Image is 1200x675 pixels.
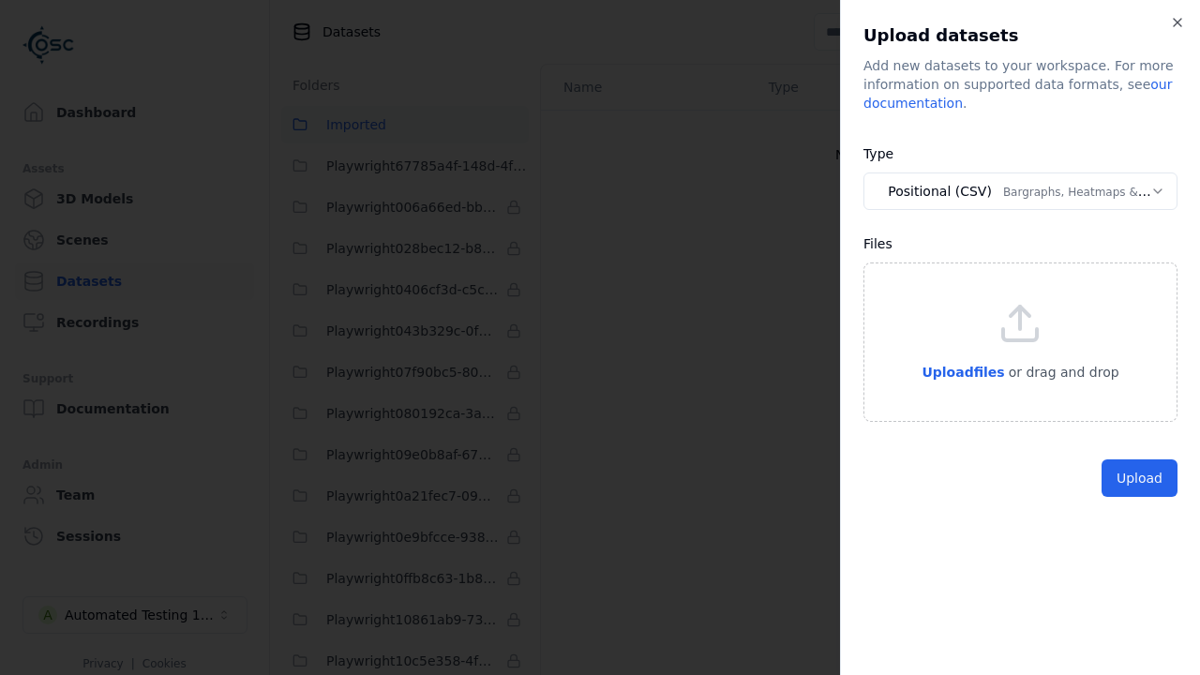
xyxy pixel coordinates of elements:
button: Upload [1102,459,1177,497]
label: Files [863,236,892,251]
label: Type [863,146,893,161]
p: or drag and drop [1005,361,1119,383]
span: Upload files [922,365,1004,380]
div: Add new datasets to your workspace. For more information on supported data formats, see . [863,56,1177,112]
h2: Upload datasets [863,22,1177,49]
